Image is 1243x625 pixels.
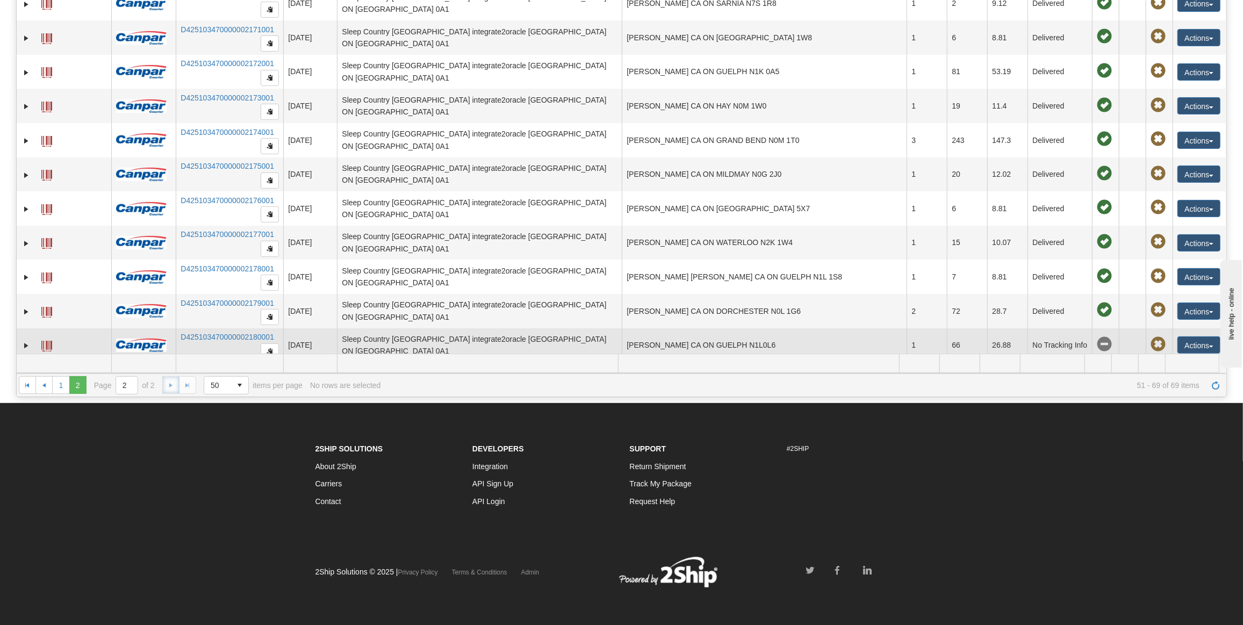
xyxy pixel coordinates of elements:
[116,339,167,352] img: 14 - Canpar
[231,377,248,394] span: select
[907,20,947,55] td: 1
[1028,260,1092,294] td: Delivered
[41,28,52,46] a: Label
[283,260,337,294] td: [DATE]
[21,204,32,214] a: Expand
[907,226,947,260] td: 1
[337,260,622,294] td: Sleep Country [GEOGRAPHIC_DATA] integrate2oracle [GEOGRAPHIC_DATA] ON [GEOGRAPHIC_DATA] 0A1
[181,59,274,68] a: D425103470000002172001
[116,236,167,249] img: 14 - Canpar
[1028,89,1092,123] td: Delivered
[947,157,987,192] td: 20
[622,123,907,157] td: [PERSON_NAME] CA ON GRAND BEND N0M 1T0
[987,328,1028,363] td: 26.88
[337,20,622,55] td: Sleep Country [GEOGRAPHIC_DATA] integrate2oracle [GEOGRAPHIC_DATA] ON [GEOGRAPHIC_DATA] 0A1
[181,128,274,137] a: D425103470000002174001
[181,230,274,239] a: D425103470000002177001
[622,55,907,89] td: [PERSON_NAME] CA ON GUELPH N1K 0A5
[261,309,279,325] button: Copy to clipboard
[1097,166,1112,181] span: On time
[41,62,52,80] a: Label
[472,497,505,506] a: API Login
[947,89,987,123] td: 19
[787,446,928,452] h6: #2SHIP
[1028,294,1092,328] td: Delivered
[181,162,274,170] a: D425103470000002175001
[283,328,337,363] td: [DATE]
[987,260,1028,294] td: 8.81
[261,241,279,257] button: Copy to clipboard
[116,270,167,284] img: 14 - Canpar
[116,133,167,147] img: 14 - Canpar
[1151,303,1166,318] span: Pickup Not Assigned
[622,191,907,226] td: [PERSON_NAME] CA ON [GEOGRAPHIC_DATA] 5X7
[987,157,1028,192] td: 12.02
[1151,200,1166,215] span: Pickup Not Assigned
[181,25,274,34] a: D425103470000002171001
[947,191,987,226] td: 6
[41,233,52,250] a: Label
[1097,132,1112,147] span: On time
[947,260,987,294] td: 7
[1207,376,1224,393] a: Refresh
[21,101,32,112] a: Expand
[1028,191,1092,226] td: Delivered
[907,123,947,157] td: 3
[1177,166,1220,183] button: Actions
[1151,98,1166,113] span: Pickup Not Assigned
[337,294,622,328] td: Sleep Country [GEOGRAPHIC_DATA] integrate2oracle [GEOGRAPHIC_DATA] ON [GEOGRAPHIC_DATA] 0A1
[116,99,167,113] img: 14 - Canpar
[630,479,692,488] a: Track My Package
[41,302,52,319] a: Label
[1097,63,1112,78] span: On time
[1177,63,1220,81] button: Actions
[472,479,513,488] a: API Sign Up
[630,444,666,453] strong: Support
[907,191,947,226] td: 1
[283,20,337,55] td: [DATE]
[21,135,32,146] a: Expand
[630,497,676,506] a: Request Help
[181,333,274,341] a: D425103470000002180001
[1177,132,1220,149] button: Actions
[21,33,32,44] a: Expand
[1097,337,1112,352] span: No Tracking Info
[1151,63,1166,78] span: Pickup Not Assigned
[41,268,52,285] a: Label
[987,89,1028,123] td: 11.4
[21,67,32,78] a: Expand
[907,260,947,294] td: 1
[116,65,167,78] img: 14 - Canpar
[337,328,622,363] td: Sleep Country [GEOGRAPHIC_DATA] integrate2oracle [GEOGRAPHIC_DATA] ON [GEOGRAPHIC_DATA] 0A1
[21,306,32,317] a: Expand
[987,20,1028,55] td: 8.81
[907,157,947,192] td: 1
[337,55,622,89] td: Sleep Country [GEOGRAPHIC_DATA] integrate2oracle [GEOGRAPHIC_DATA] ON [GEOGRAPHIC_DATA] 0A1
[315,444,383,453] strong: 2Ship Solutions
[521,569,540,576] a: Admin
[388,381,1199,390] span: 51 - 69 of 69 items
[8,9,99,17] div: live help - online
[337,123,622,157] td: Sleep Country [GEOGRAPHIC_DATA] integrate2oracle [GEOGRAPHIC_DATA] ON [GEOGRAPHIC_DATA] 0A1
[987,191,1028,226] td: 8.81
[337,89,622,123] td: Sleep Country [GEOGRAPHIC_DATA] integrate2oracle [GEOGRAPHIC_DATA] ON [GEOGRAPHIC_DATA] 0A1
[947,20,987,55] td: 6
[41,336,52,353] a: Label
[21,170,32,181] a: Expand
[283,89,337,123] td: [DATE]
[1177,303,1220,320] button: Actions
[310,381,381,390] div: No rows are selected
[41,165,52,182] a: Label
[261,138,279,154] button: Copy to clipboard
[21,238,32,249] a: Expand
[1177,29,1220,46] button: Actions
[283,123,337,157] td: [DATE]
[315,567,438,576] span: 2Ship Solutions © 2025 |
[1177,268,1220,285] button: Actions
[987,226,1028,260] td: 10.07
[1028,55,1092,89] td: Delivered
[181,196,274,205] a: D425103470000002176001
[947,226,987,260] td: 15
[1097,269,1112,284] span: On time
[21,272,32,283] a: Expand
